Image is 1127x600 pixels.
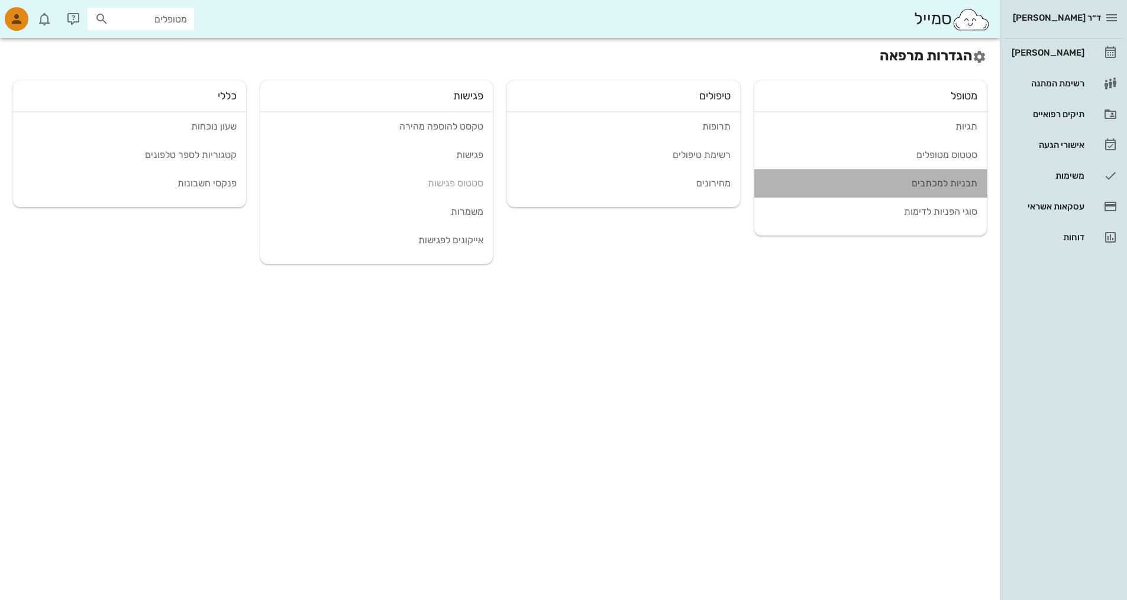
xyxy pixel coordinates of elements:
[764,206,978,217] div: סוגי הפניות לדימות
[13,45,987,66] h2: הגדרות מרפאה
[1009,109,1084,119] div: תיקים רפואיים
[1009,48,1084,57] div: [PERSON_NAME]
[914,7,990,32] div: סמייל
[516,121,731,132] div: תרופות
[1009,233,1084,242] div: דוחות
[1005,38,1122,67] a: [PERSON_NAME]
[270,149,484,160] div: פגישות
[1009,79,1084,88] div: רשימת המתנה
[22,178,237,189] div: פנקסי חשבונות
[516,178,731,189] div: מחירונים
[13,90,246,111] div: כללי
[1009,171,1084,180] div: משימות
[1013,12,1101,23] span: ד״ר [PERSON_NAME]
[1005,131,1122,159] a: אישורי הגעה
[952,8,990,31] img: SmileCloud logo
[507,90,740,111] div: טיפולים
[764,149,978,160] div: סטטוס מטופלים
[1005,223,1122,251] a: דוחות
[1005,100,1122,128] a: תיקים רפואיים
[1005,69,1122,98] a: רשימת המתנה
[260,90,493,111] div: פגישות
[22,149,237,160] div: קטגוריות לספר טלפונים
[270,121,484,132] div: טקסט להוספה מהירה
[1009,202,1084,211] div: עסקאות אשראי
[516,149,731,160] div: רשימת טיפולים
[754,90,987,111] div: מטופל
[1005,162,1122,190] a: משימות
[1005,192,1122,221] a: עסקאות אשראי
[270,234,484,246] div: אייקונים לפגישות
[764,121,978,132] div: תגיות
[1009,140,1084,150] div: אישורי הגעה
[270,206,484,217] div: משמרות
[35,9,42,17] span: תג
[764,178,978,189] div: תבניות למכתבים
[22,121,237,132] div: שעון נוכחות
